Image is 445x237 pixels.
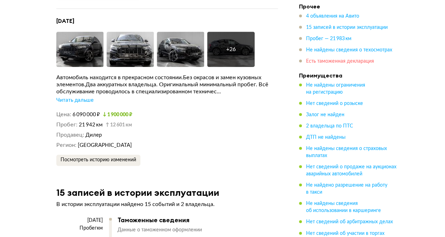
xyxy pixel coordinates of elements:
[56,17,278,25] h4: [DATE]
[72,112,100,117] span: 6 090 000 ₽
[306,83,365,95] span: Не найдены ограничения на регистрацию
[306,183,387,195] span: Не найдено разрешение на работу в такси
[56,142,76,149] dt: Регион
[306,25,388,30] span: 15 записей в истории эксплуатации
[117,227,202,232] span: Данные о таможенном оформлении
[56,111,71,118] dt: Цена
[56,187,219,198] h3: 15 записей в истории эксплуатации
[56,32,104,67] img: Car Photo
[306,201,381,213] span: Не найдены сведения об использовании в каршеринге
[226,46,236,53] div: + 26
[306,101,363,106] span: Нет сведений о розыске
[56,97,94,104] div: Читать дальше
[306,146,387,158] span: Не найдены сведения о страховых выплатах
[306,59,374,64] span: Есть таможенная декларация
[157,32,204,67] img: Car Photo
[56,201,278,208] p: В истории эксплуатации найдено 15 событий и 2 владельца.
[56,121,77,129] dt: Пробег
[299,3,398,10] h4: Прочее
[85,132,102,138] span: Дилер
[306,48,392,52] span: Не найдены сведения о техосмотрах
[78,143,132,148] span: [GEOGRAPHIC_DATA]
[56,217,103,224] div: [DATE]
[56,74,278,95] div: Автомобиль находится в прекрасном состоянии.Без окрасов и замен кузовных элементов.Два аккуратных...
[103,112,132,117] small: 1 900 000 ₽
[56,131,84,139] dt: Продавец
[306,36,351,41] span: Пробег — 21 983 км
[299,72,398,79] h4: Преимущества
[106,123,132,127] small: 12 601 км
[306,14,359,19] span: 4 объявления на Авито
[117,216,271,224] div: Таможенные сведения
[306,124,353,129] span: 2 владельца по ПТС
[306,231,384,236] span: Нет сведений об участии в торгах
[107,32,154,67] img: Car Photo
[56,225,103,231] div: Пробег км
[306,219,393,224] span: Нет сведений об арбитражных делах
[306,112,344,117] span: Залог не найден
[306,164,396,176] span: Нет сведений о продаже на аукционах аварийных автомобилей
[306,135,345,140] span: ДТП не найдены
[79,122,103,127] span: 21 942 км
[61,157,136,162] span: Посмотреть историю изменений
[56,155,140,166] button: Посмотреть историю изменений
